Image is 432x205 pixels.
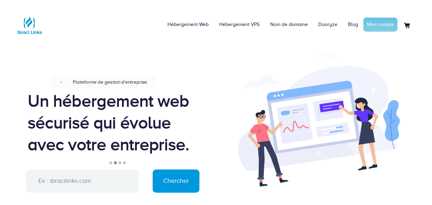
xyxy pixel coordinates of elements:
[28,90,205,155] div: Un hébergement web sécurisé qui évolue avec votre entreprise.
[313,14,343,35] a: Dooryze
[214,14,265,35] a: Hébergement VPS
[363,18,398,32] a: Mon compte
[153,169,199,193] input: Chercher
[26,169,139,193] input: Ex : ibracilinks.com
[73,79,148,85] span: Plateforme de gestion d'entreprise.
[50,75,183,90] a: NouveauPlateforme de gestion d'entreprise.
[15,11,44,39] img: Logo Ibraci Links
[60,82,62,83] span: Nouveau
[265,14,313,35] a: Nom de domaine
[343,14,363,35] a: Blog
[15,5,44,39] a: Logo Ibraci Links
[162,14,214,35] a: Hébergement Web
